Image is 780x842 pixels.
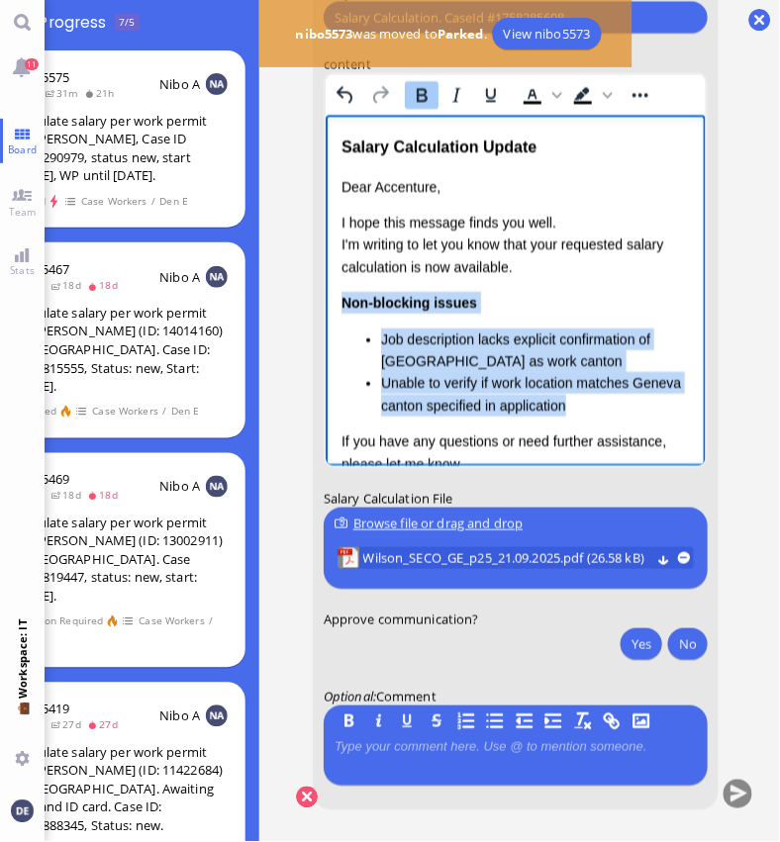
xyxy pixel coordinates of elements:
div: Salary Calculation Update [16,20,364,46]
p: If you have any questions or need further assistance, please let me know. [16,316,364,360]
span: /5 [125,15,135,29]
img: NA [206,73,228,95]
button: B [339,711,360,733]
div: Background color Black [566,81,616,109]
button: No [668,628,708,660]
button: Cancel [296,787,318,808]
span: 18d [50,278,87,292]
span: / [162,403,168,420]
button: Undo [329,81,362,109]
p: I hope this message finds you well. I'm writing to let you know that your requested salary calcul... [16,97,364,163]
img: NA [206,705,228,727]
button: Yes [621,628,662,660]
span: 21h [84,86,121,100]
span: 18d [50,489,87,503]
span: Nibo A [159,478,200,496]
em: : [324,688,376,705]
div: Browse file or drag and drop [335,514,697,534]
span: Nibo A [159,75,200,93]
span: Wilson_SECO_GE_p25_21.09.2025.pdf (26.58 kB) [363,548,650,570]
button: Italic [439,81,473,109]
iframe: Rich Text Area [326,115,706,466]
button: Reveal or hide additional toolbar items [624,81,657,109]
span: Action Required [16,613,105,630]
span: 18d [87,278,124,292]
span: Den E [170,403,200,420]
span: Salary Calculation File [324,491,453,509]
span: Team [4,205,42,219]
span: Nibo A [159,707,200,725]
body: Rich Text Area. Press ALT-0 for help. [16,20,364,482]
button: I [367,711,389,733]
img: NA [206,476,228,498]
button: Bold [405,81,439,109]
span: / [209,613,215,630]
button: Redo [363,81,397,109]
span: Den E [159,193,189,210]
div: Calculate salary per work permit for [PERSON_NAME] (ID: 13002911) in [GEOGRAPHIC_DATA]. Case 1756... [14,515,228,607]
li: Unable to verify if work location matches Geneva canton specified in application [55,257,364,302]
span: 31m [45,86,84,100]
span: 27d [87,718,124,732]
button: remove [678,552,691,565]
span: Board [3,142,42,156]
strong: Non-blocking issues [16,180,151,196]
b: nibo5573 [296,25,353,43]
p: Dear Accenture, [16,61,364,83]
button: U [397,711,419,733]
span: In progress [20,11,113,34]
span: Approve communication? [324,610,479,628]
b: Parked [438,25,484,43]
span: was moved to . [290,25,493,43]
button: S [426,711,447,733]
button: Underline [474,81,508,109]
span: In progress is overloaded [115,14,140,31]
a: View nibo5573 [493,18,602,49]
button: Download Wilson_SECO_GE_p25_21.09.2025.pdf [657,552,670,565]
span: Nibo A [159,268,200,286]
img: NA [206,266,228,288]
img: Wilson_SECO_GE_p25_21.09.2025.pdf [338,548,359,570]
span: Case Workers [92,403,159,420]
a: View Wilson_SECO_GE_p25_21.09.2025.pdf [363,548,650,570]
div: Calculate salary per work permit for [PERSON_NAME] (ID: 11422684) in [GEOGRAPHIC_DATA]. Awaiting ... [14,744,228,836]
span: 27d [50,718,87,732]
span: Comment [376,688,437,705]
span: Stats [5,263,40,277]
div: Text color Black [516,81,565,109]
span: Case Workers [80,193,147,210]
span: / [150,193,156,210]
img: You [11,800,33,822]
div: Calculate salary per work permit for [PERSON_NAME] (ID: 14014160) in [GEOGRAPHIC_DATA]. Case ID: ... [14,304,228,396]
li: Job description lacks explicit confirmation of [GEOGRAPHIC_DATA] as work canton [55,214,364,258]
span: 7 [119,15,125,29]
span: 💼 Workspace: IT [15,700,30,744]
span: Case Workers [139,613,206,630]
span: 18d [87,489,124,503]
span: Optional [324,688,373,705]
div: Calculate salary per work permit for [PERSON_NAME], Case ID 1758290979, status new, start [DATE],... [14,112,228,185]
lob-view: Wilson_SECO_GE_p25_21.09.2025.pdf (26.58 kB) [338,548,695,570]
span: 11 [25,58,39,70]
